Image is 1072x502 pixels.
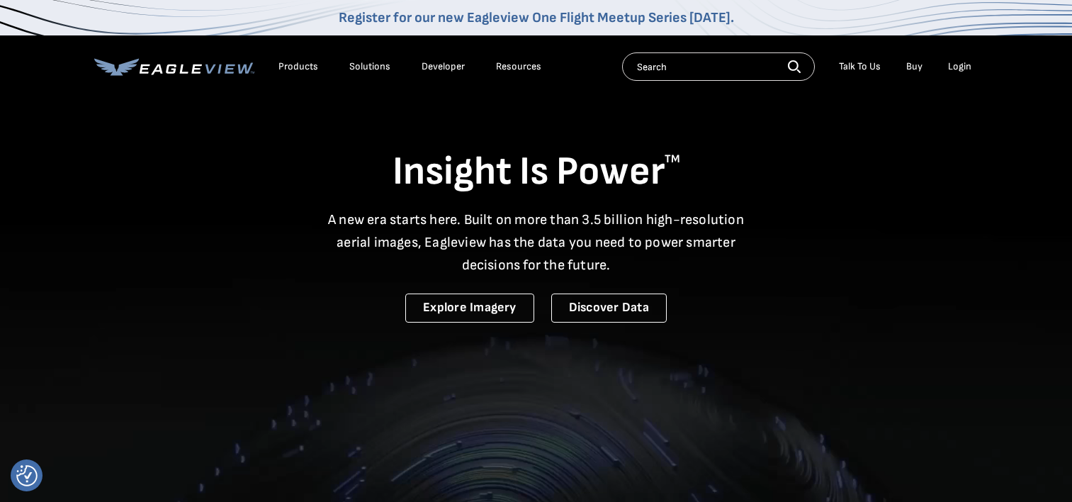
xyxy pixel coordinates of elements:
p: A new era starts here. Built on more than 3.5 billion high-resolution aerial images, Eagleview ha... [320,208,753,277]
img: Revisit consent button [16,465,38,486]
sup: TM [665,152,680,166]
button: Consent Preferences [16,465,38,486]
h1: Insight Is Power [94,147,978,197]
div: Login [948,60,971,73]
a: Register for our new Eagleview One Flight Meetup Series [DATE]. [339,9,734,26]
a: Discover Data [551,294,667,323]
div: Resources [496,60,541,73]
a: Buy [906,60,923,73]
input: Search [622,52,815,81]
a: Developer [422,60,465,73]
div: Solutions [349,60,390,73]
div: Products [278,60,318,73]
a: Explore Imagery [405,294,534,323]
div: Talk To Us [839,60,881,73]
